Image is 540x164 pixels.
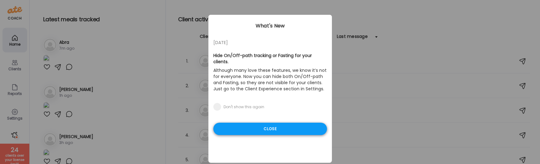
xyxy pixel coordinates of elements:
div: What's New [208,22,332,30]
div: [DATE] [213,39,327,46]
b: Hide On/Off-path tracking or Fasting for your clients. [213,52,312,65]
div: Close [213,123,327,135]
p: Although many love these features, we know it’s not for everyone. Now you can hide both On/Off-pa... [213,66,327,93]
div: Don't show this again [224,105,264,109]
